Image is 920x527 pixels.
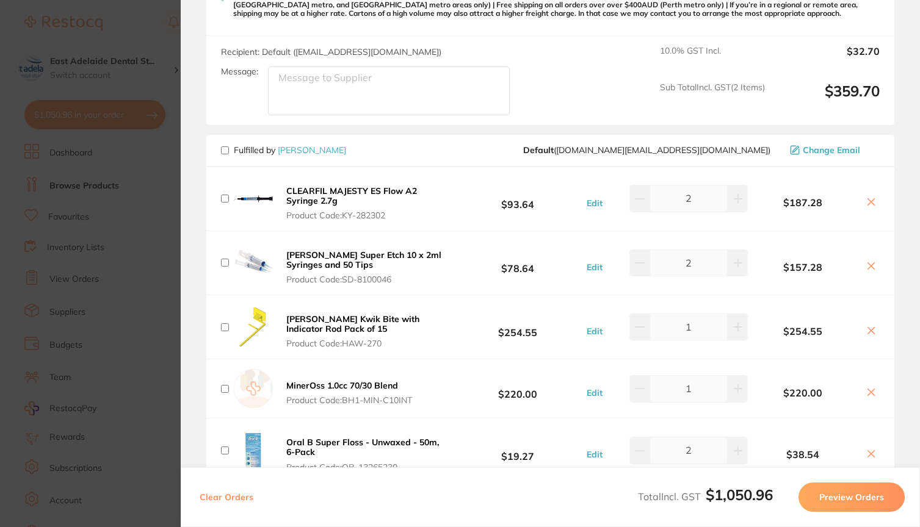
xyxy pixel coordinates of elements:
[286,314,419,334] b: [PERSON_NAME] Kwik Bite with Indicator Rod Pack of 15
[286,437,439,457] b: Oral B Super Floss - Unwaxed - 50m, 6-Pack
[660,46,765,73] span: 10.0 % GST Incl.
[748,326,858,337] b: $254.55
[452,252,584,274] b: $78.64
[286,462,448,472] span: Product Code: OB-13265230
[283,380,416,406] button: MinerOss 1.0cc 70/30 Blend Product Code:BH1-MIN-C10INT
[234,243,273,282] img: bGFudDE2dA
[452,187,584,210] b: $93.64
[706,486,773,504] b: $1,050.96
[234,179,273,218] img: cXg5Z3pkZg
[523,145,770,155] span: customer.care@henryschein.com.au
[283,314,452,349] button: [PERSON_NAME] Kwik Bite with Indicator Rod Pack of 15 Product Code:HAW-270
[283,249,452,285] button: [PERSON_NAME] Super Etch 10 x 2ml Syringes and 50 Tips Product Code:SD-8100046
[286,274,448,284] span: Product Code: SD-8100046
[803,145,860,155] span: Change Email
[786,145,880,156] button: Change Email
[286,380,398,391] b: MinerOss 1.0cc 70/30 Blend
[234,369,273,408] img: empty.jpg
[221,46,441,57] span: Recipient: Default ( [EMAIL_ADDRESS][DOMAIN_NAME] )
[748,449,858,460] b: $38.54
[221,66,258,77] label: Message:
[286,210,448,220] span: Product Code: KY-282302
[583,387,606,398] button: Edit
[638,490,773,503] span: Total Incl. GST
[286,185,417,206] b: CLEARFIL MAJESTY ES Flow A2 Syringe 2.7g
[523,145,554,156] b: Default
[799,482,905,512] button: Preview Orders
[234,145,346,155] p: Fulfilled by
[748,387,858,398] b: $220.00
[196,482,257,512] button: Clear Orders
[283,437,452,472] button: Oral B Super Floss - Unwaxed - 50m, 6-Pack Product Code:OB-13265230
[583,449,606,460] button: Edit
[283,185,452,221] button: CLEARFIL MAJESTY ES Flow A2 Syringe 2.7g Product Code:KY-282302
[583,262,606,273] button: Edit
[452,439,584,462] b: $19.27
[234,307,273,346] img: Z213ZHh1OQ
[660,82,765,116] span: Sub Total Incl. GST ( 2 Items)
[748,197,858,208] b: $187.28
[452,316,584,339] b: $254.55
[286,249,441,270] b: [PERSON_NAME] Super Etch 10 x 2ml Syringes and 50 Tips
[583,198,606,209] button: Edit
[775,46,880,73] output: $32.70
[286,339,448,348] span: Product Code: HAW-270
[286,395,412,405] span: Product Code: BH1-MIN-C10INT
[748,262,858,273] b: $157.28
[234,431,273,470] img: OTFjMWlwdg
[775,82,880,116] output: $359.70
[278,145,346,156] a: [PERSON_NAME]
[583,326,606,337] button: Edit
[452,378,584,400] b: $220.00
